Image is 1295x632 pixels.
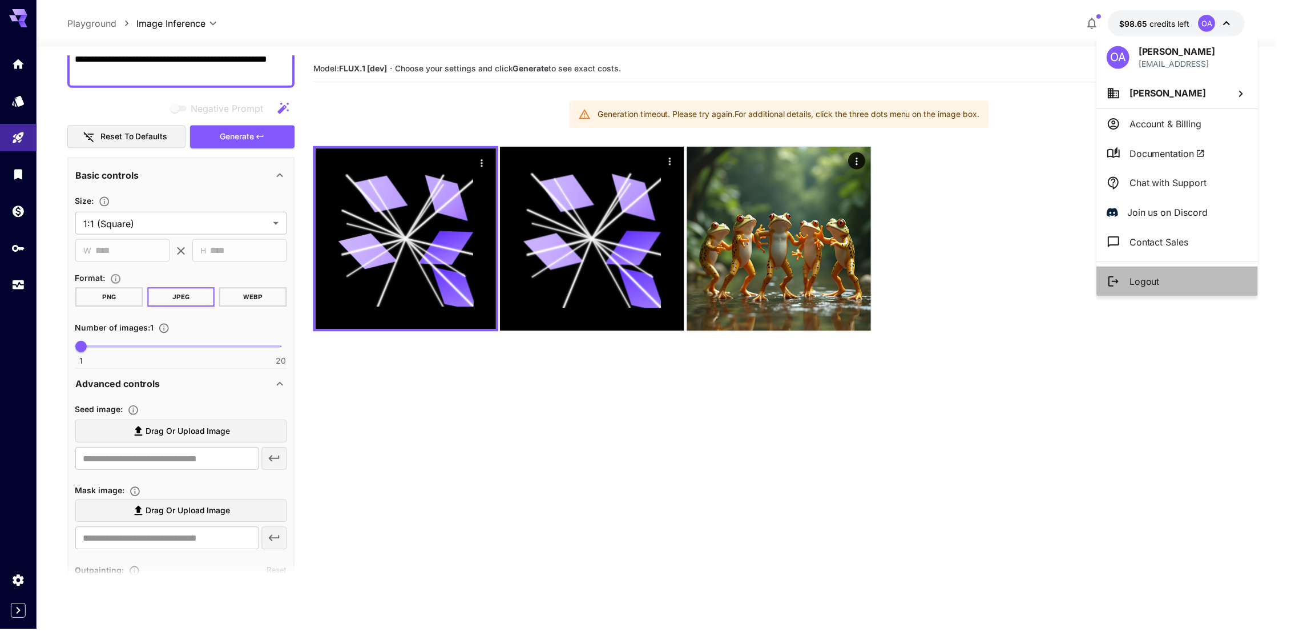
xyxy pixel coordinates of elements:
[1102,78,1264,109] button: [PERSON_NAME]
[1132,207,1213,220] p: Join us on Discord
[1238,577,1295,632] iframe: Chat Widget
[1135,236,1194,250] p: Contact Sales
[1135,276,1165,289] p: Logout
[1144,45,1221,58] p: [PERSON_NAME]
[1144,58,1221,70] div: dami.aremu@runware.ai
[1135,118,1207,131] p: Account & Billing
[1135,177,1212,191] p: Chat with Support
[1135,147,1211,161] span: Documentation
[1112,46,1135,69] div: OA
[1144,58,1221,70] p: [EMAIL_ADDRESS]
[1135,88,1212,99] span: [PERSON_NAME]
